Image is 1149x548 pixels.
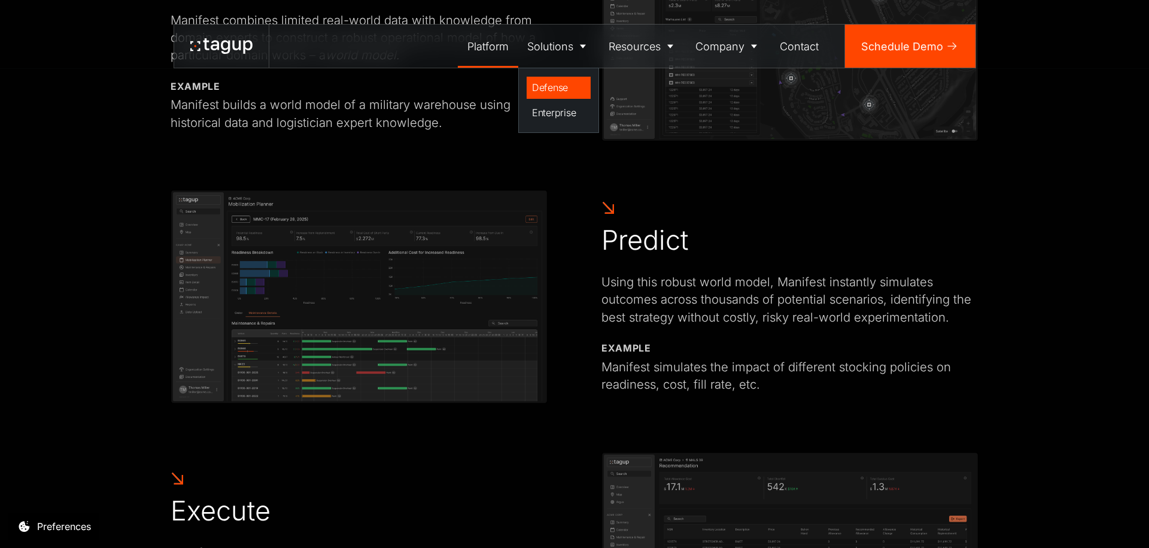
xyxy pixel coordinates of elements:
[532,80,585,95] div: Defense
[601,342,651,355] div: Example
[686,25,771,68] a: Company
[770,25,828,68] a: Contact
[527,102,591,125] a: Enterprise
[518,25,600,68] a: Solutions
[861,38,943,55] div: Schedule Demo
[609,38,661,55] div: Resources
[171,96,548,131] div: Manifest builds a world model of a military warehouse using historical data and logistician exper...
[599,25,686,68] a: Resources
[601,273,978,326] div: Using this robust world model, Manifest instantly simulates outcomes across thousands of potentia...
[171,80,220,93] div: Example
[780,38,819,55] div: Contact
[467,38,509,55] div: Platform
[518,68,600,133] nav: Solutions
[37,519,91,534] div: Preferences
[458,25,518,68] a: Platform
[527,77,591,99] a: Defense
[171,494,270,528] div: Execute
[527,38,573,55] div: Solutions
[601,358,978,393] div: Manifest simulates the impact of different stocking policies on readiness, cost, fill rate, etc.
[601,223,688,257] div: Predict
[845,25,975,68] a: Schedule Demo
[532,105,585,120] div: Enterprise
[695,38,744,55] div: Company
